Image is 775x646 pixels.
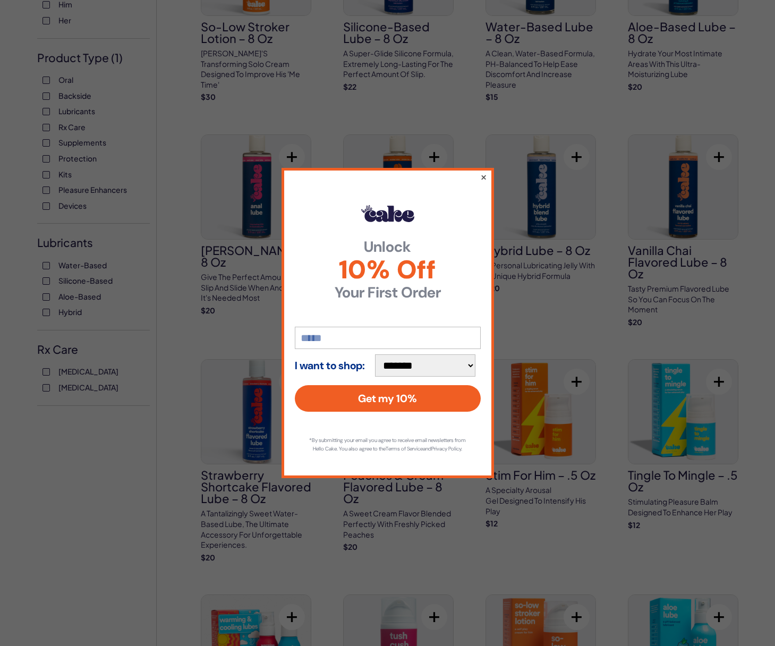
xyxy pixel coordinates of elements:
strong: I want to shop: [295,360,365,371]
a: Privacy Policy [431,445,461,452]
button: Get my 10% [295,385,481,412]
strong: Unlock [295,240,481,254]
img: Hello Cake [361,205,414,222]
button: × [480,171,487,183]
strong: Your First Order [295,285,481,300]
p: *By submitting your email you agree to receive email newsletters from Hello Cake. You also agree ... [305,436,470,453]
a: Terms of Service [386,445,423,452]
span: 10% Off [295,257,481,283]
